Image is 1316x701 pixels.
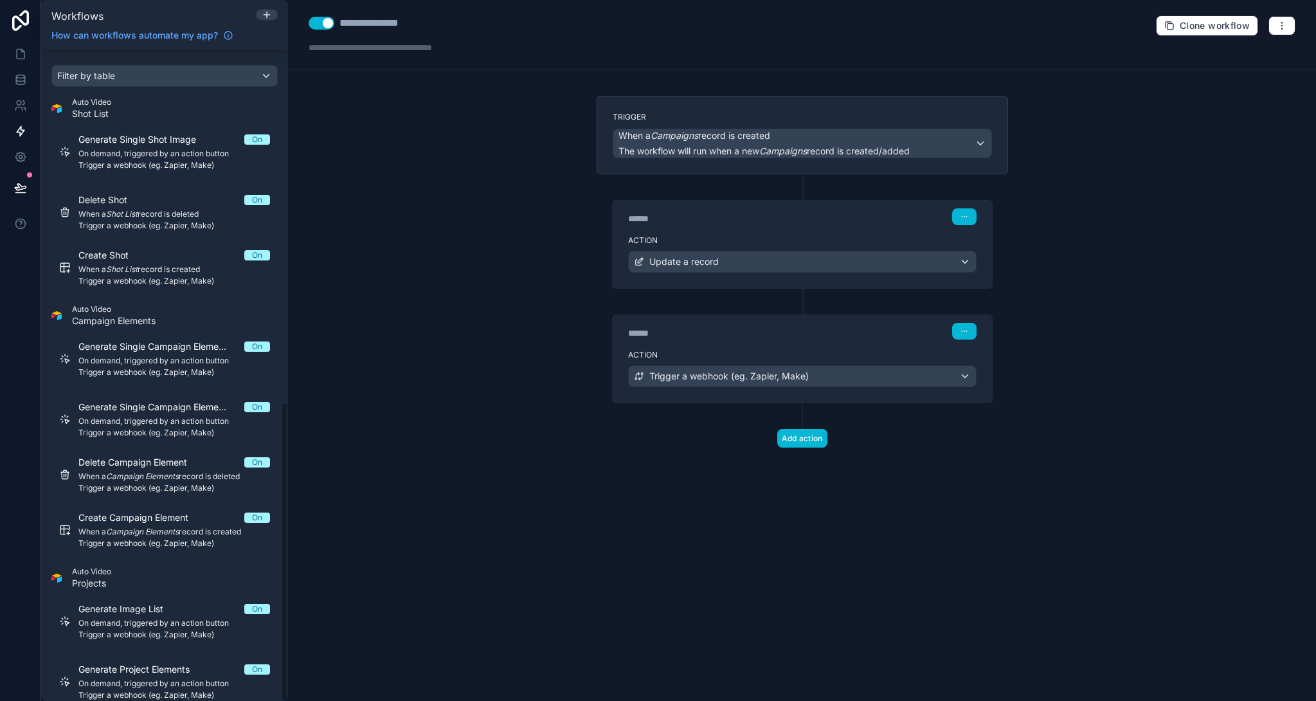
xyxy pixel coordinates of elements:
[78,340,244,353] span: Generate Single Campaign Element Description
[252,604,262,614] div: On
[46,29,239,42] a: How can workflows automate my app?
[106,209,138,219] em: Shot List
[106,264,138,274] em: Shot List
[72,577,111,590] span: Projects
[72,304,156,314] span: Auto Video
[78,367,270,378] span: Trigger a webhook (eg. Zapier, Make)
[78,603,179,615] span: Generate Image List
[649,255,719,268] span: Update a record
[613,112,992,122] label: Trigger
[252,513,262,523] div: On
[78,356,270,366] span: On demand, triggered by an action button
[651,130,698,141] em: Campaigns
[51,104,62,114] img: Airtable Logo
[78,133,212,146] span: Generate Single Shot Image
[72,107,111,120] span: Shot List
[78,160,270,170] span: Trigger a webhook (eg. Zapier, Make)
[51,311,62,321] img: Airtable Logo
[78,538,270,549] span: Trigger a webhook (eg. Zapier, Make)
[628,365,977,387] button: Trigger a webhook (eg. Zapier, Make)
[78,483,270,493] span: Trigger a webhook (eg. Zapier, Make)
[252,664,262,675] div: On
[252,402,262,412] div: On
[1180,20,1250,32] span: Clone workflow
[51,10,104,23] span: Workflows
[51,29,218,42] span: How can workflows automate my app?
[78,630,270,640] span: Trigger a webhook (eg. Zapier, Make)
[51,393,278,446] a: Generate Single Campaign Element ImageOnOn demand, triggered by an action buttonTrigger a webhook...
[78,678,270,689] span: On demand, triggered by an action button
[51,65,278,87] button: Filter by table
[78,471,270,482] span: When a record is deleted
[106,527,179,536] em: Campaign Elements
[78,401,244,414] span: Generate Single Campaign Element Image
[252,195,262,205] div: On
[628,251,977,273] button: Update a record
[51,504,278,556] a: Create Campaign ElementOnWhen aCampaign Elementsrecord is createdTrigger a webhook (eg. Zapier, M...
[78,264,270,275] span: When a record is created
[78,456,203,469] span: Delete Campaign Element
[78,149,270,159] span: On demand, triggered by an action button
[618,129,770,142] span: When a record is created
[759,145,807,156] em: Campaigns
[106,471,179,481] em: Campaign Elements
[78,690,270,700] span: Trigger a webhook (eg. Zapier, Make)
[72,567,111,577] span: Auto Video
[78,194,143,206] span: Delete Shot
[777,429,827,448] button: Add action
[1156,15,1258,36] button: Clone workflow
[628,235,977,246] label: Action
[51,573,62,583] img: Airtable Logo
[78,527,270,537] span: When a record is created
[78,428,270,438] span: Trigger a webhook (eg. Zapier, Make)
[618,145,910,156] span: The workflow will run when a new record is created/added
[57,70,115,81] span: Filter by table
[252,341,262,352] div: On
[252,134,262,145] div: On
[628,350,977,360] label: Action
[649,370,809,383] span: Trigger a webhook (eg. Zapier, Make)
[78,618,270,628] span: On demand, triggered by an action button
[252,457,262,468] div: On
[78,663,205,676] span: Generate Project Elements
[51,186,278,239] a: Delete ShotOnWhen aShot Listrecord is deletedTrigger a webhook (eg. Zapier, Make)
[78,249,144,262] span: Create Shot
[78,511,204,524] span: Create Campaign Element
[78,209,270,219] span: When a record is deleted
[51,448,278,501] a: Delete Campaign ElementOnWhen aCampaign Elementsrecord is deletedTrigger a webhook (eg. Zapier, M...
[78,276,270,286] span: Trigger a webhook (eg. Zapier, Make)
[78,416,270,426] span: On demand, triggered by an action button
[252,250,262,260] div: On
[613,129,992,158] button: When aCampaignsrecord is createdThe workflow will run when a newCampaignsrecord is created/added
[78,221,270,231] span: Trigger a webhook (eg. Zapier, Make)
[72,97,111,107] span: Auto Video
[51,332,278,385] a: Generate Single Campaign Element DescriptionOnOn demand, triggered by an action buttonTrigger a w...
[51,125,278,178] a: Generate Single Shot ImageOnOn demand, triggered by an action buttonTrigger a webhook (eg. Zapier...
[41,50,288,701] div: scrollable content
[51,241,278,294] a: Create ShotOnWhen aShot Listrecord is createdTrigger a webhook (eg. Zapier, Make)
[51,595,278,648] a: Generate Image ListOnOn demand, triggered by an action buttonTrigger a webhook (eg. Zapier, Make)
[72,314,156,327] span: Campaign Elements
